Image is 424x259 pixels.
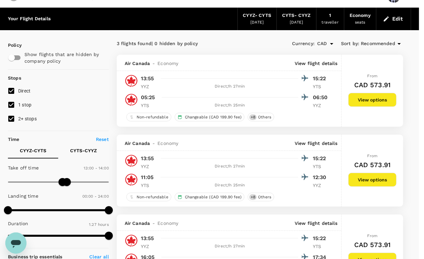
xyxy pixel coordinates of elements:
[243,12,272,19] div: CYYZ - CYTS
[329,12,331,19] div: 1
[141,173,154,181] p: 11:05
[313,182,329,189] p: YYZ
[292,40,315,47] span: Currency :
[382,14,405,24] button: Edit
[8,15,51,23] div: Your Flight Details
[70,147,97,154] p: CYTS - CYYZ
[295,140,337,147] p: View flight details
[157,60,178,67] span: Economy
[367,74,378,78] span: From
[8,75,21,81] strong: Stops
[249,194,257,200] span: + 8
[313,243,329,250] p: YTS
[355,19,365,26] div: seats
[249,114,257,120] span: + 8
[367,233,378,238] span: From
[348,93,397,107] button: View options
[313,83,329,90] p: YTS
[24,51,104,64] p: Show flights that are hidden by company policy
[141,155,154,162] p: 13:55
[157,140,178,147] span: Economy
[5,232,26,254] iframe: Button to launch messaging window
[8,193,38,199] p: Landing time
[182,114,244,120] span: Changeable (CAD 199.90 fee)
[295,220,337,227] p: View flight details
[255,194,274,200] span: Others
[150,220,157,227] span: -
[150,140,157,147] span: -
[82,194,109,199] span: 00:00 - 24:00
[313,155,329,162] p: 15:22
[367,154,378,158] span: From
[8,164,39,171] p: Take off time
[157,220,178,227] span: Economy
[125,74,138,88] img: AC
[141,243,157,250] p: YYZ
[20,147,46,154] p: CYYZ - CYTS
[161,163,298,170] div: Direct , 1h 27min
[313,75,329,83] p: 15:22
[18,102,32,107] span: 1 stop
[322,19,339,26] div: traveller
[134,114,171,120] span: Non-refundable
[354,80,391,90] h6: CAD 573.91
[255,114,274,120] span: Others
[313,94,329,101] p: 06:50
[313,163,329,170] p: YTS
[141,75,154,83] p: 13:55
[348,173,397,187] button: View options
[84,166,109,170] span: 13:00 - 14:00
[8,42,14,48] p: Policy
[141,102,157,109] p: YTS
[141,83,157,90] p: YYZ
[313,102,329,109] p: YYZ
[117,40,260,47] div: 3 flights found | 0 hidden by policy
[125,220,150,227] span: Air Canada
[161,243,298,250] div: Direct , 1h 27min
[313,234,329,242] p: 15:22
[96,136,109,143] p: Reset
[18,116,37,121] span: 2+ stops
[18,88,31,94] span: Direct
[141,94,155,101] p: 05:25
[8,220,28,227] p: Duration
[341,40,359,47] span: Sort by :
[141,234,154,242] p: 13:55
[161,102,298,109] div: Direct , 1h 25min
[125,154,138,167] img: AC
[125,173,138,186] img: AC
[134,194,171,200] span: Non-refundable
[150,60,157,67] span: -
[125,234,138,247] img: AC
[89,222,109,227] span: 1.27 hours
[161,182,298,189] div: Direct , 1h 25min
[354,160,391,170] h6: CAD 573.91
[295,60,337,67] p: View flight details
[282,12,311,19] div: CYTS - CYYZ
[125,60,150,67] span: Air Canada
[125,93,138,106] img: AC
[141,182,157,189] p: YTS
[350,12,371,19] div: Economy
[290,19,303,26] div: [DATE]
[354,239,391,250] h6: CAD 573.91
[361,40,395,47] span: Recommended
[313,173,329,181] p: 12:30
[182,194,244,200] span: Changeable (CAD 199.90 fee)
[141,163,157,170] p: YYZ
[161,83,298,90] div: Direct , 1h 27min
[327,39,336,48] button: Open
[125,140,150,147] span: Air Canada
[8,136,20,143] p: Time
[250,19,264,26] div: [DATE]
